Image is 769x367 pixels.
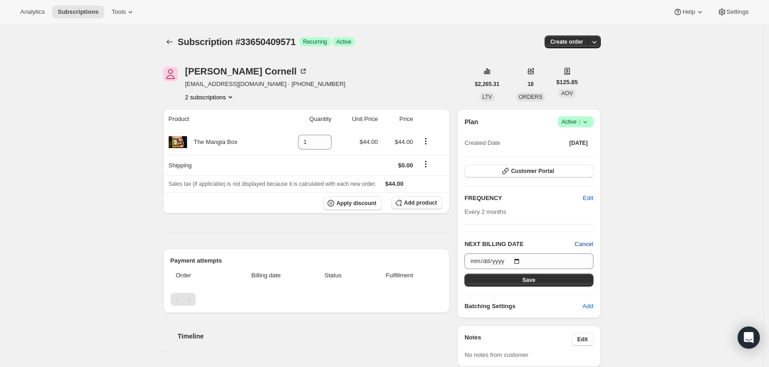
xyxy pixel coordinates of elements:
span: ORDERS [519,94,542,100]
span: Billing date [228,271,304,280]
span: Fulfillment [362,271,437,280]
span: $2,265.31 [475,80,499,88]
button: Edit [577,191,599,206]
button: Tools [106,6,141,18]
button: Product actions [185,92,235,102]
span: [EMAIL_ADDRESS][DOMAIN_NAME] · [PHONE_NUMBER] [185,80,346,89]
div: [PERSON_NAME] Cornell [185,67,308,76]
button: 18 [522,78,539,91]
span: Status [310,271,357,280]
span: Add product [404,199,437,206]
button: Settings [712,6,754,18]
span: $44.00 [385,180,404,187]
h3: Notes [464,333,572,346]
span: Every 2 months [464,208,506,215]
button: Add product [391,196,442,209]
span: Edit [577,336,588,343]
button: Cancel [575,240,593,249]
button: Add [577,299,599,314]
span: Created Date [464,138,500,148]
span: Active [562,117,590,126]
button: Create order [545,35,588,48]
div: Open Intercom Messenger [738,327,760,349]
h2: Plan [464,117,478,126]
th: Price [381,109,416,129]
h2: Timeline [178,332,450,341]
span: Analytics [20,8,45,16]
span: | [579,118,580,126]
span: Settings [727,8,749,16]
button: Subscriptions [163,35,176,48]
button: Analytics [15,6,50,18]
th: Quantity [276,109,334,129]
button: Save [464,274,593,287]
span: $44.00 [395,138,413,145]
button: Customer Portal [464,165,593,178]
span: $125.85 [556,78,578,87]
span: AOV [561,90,573,97]
button: Subscriptions [52,6,104,18]
span: $44.00 [359,138,378,145]
span: Edit [583,194,593,203]
h6: Batching Settings [464,302,582,311]
span: Add [582,302,593,311]
span: Save [522,276,535,284]
span: Customer Portal [511,167,554,175]
span: Help [682,8,695,16]
h2: NEXT BILLING DATE [464,240,575,249]
span: Recurring [303,38,327,46]
span: Jennifer Cornell [163,67,178,81]
nav: Pagination [170,293,443,306]
span: 18 [528,80,534,88]
span: Apply discount [336,200,376,207]
button: Help [668,6,710,18]
button: [DATE] [564,137,593,149]
th: Unit Price [335,109,381,129]
span: Tools [112,8,126,16]
span: Sales tax (if applicable) is not displayed because it is calculated with each new order. [169,181,376,187]
span: Subscription #33650409571 [178,37,296,47]
button: Edit [572,333,593,346]
h2: Payment attempts [170,256,443,265]
button: Apply discount [323,196,382,210]
button: Shipping actions [418,159,433,169]
span: Active [336,38,352,46]
th: Order [170,265,226,286]
span: $0.00 [398,162,413,169]
span: No notes from customer [464,351,528,358]
div: The Mangia Box [187,138,238,147]
button: $2,265.31 [470,78,505,91]
th: Shipping [163,155,277,175]
h2: FREQUENCY [464,194,583,203]
span: [DATE] [569,139,588,147]
button: Product actions [418,136,433,146]
th: Product [163,109,277,129]
span: Subscriptions [58,8,99,16]
span: LTV [482,94,492,100]
span: Create order [550,38,583,46]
